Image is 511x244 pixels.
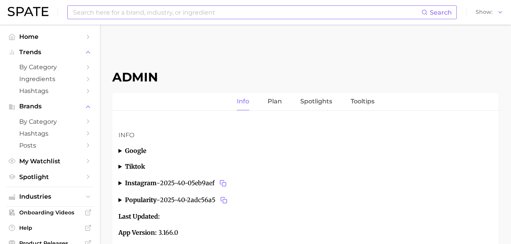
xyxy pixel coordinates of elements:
[6,85,94,97] a: Hashtags
[160,178,228,189] span: 2025-40-05eb9aef
[237,93,249,110] a: Info
[430,9,452,16] span: Search
[19,193,81,200] span: Industries
[118,162,493,172] summary: tiktok
[19,142,81,149] span: Posts
[118,212,160,220] strong: Last Updated:
[72,6,421,19] input: Search here for a brand, industry, or ingredient
[125,163,145,170] strong: tiktok
[19,33,81,40] span: Home
[268,93,282,110] a: Plan
[351,93,375,110] a: Tooltips
[19,224,81,231] span: Help
[19,130,81,137] span: Hashtags
[6,222,94,234] a: Help
[118,195,493,206] summary: popularity-2025-40-2adc56a5Copy 2025-40-2adc56a5 to clipboard
[6,128,94,139] a: Hashtags
[474,7,505,17] button: Show
[156,179,160,187] span: -
[118,178,493,189] summary: instagram-2025-40-05eb9aefCopy 2025-40-05eb9aef to clipboard
[118,229,157,236] strong: App Version:
[19,63,81,71] span: by Category
[8,7,48,16] img: SPATE
[125,147,146,154] strong: google
[476,10,493,14] span: Show
[19,75,81,83] span: Ingredients
[6,207,94,218] a: Onboarding Videos
[118,131,493,140] h3: Info
[118,228,493,238] p: 3.166.0
[6,191,94,203] button: Industries
[19,118,81,125] span: by Category
[19,173,81,181] span: Spotlight
[6,31,94,43] a: Home
[6,46,94,58] button: Trends
[19,49,81,56] span: Trends
[19,209,81,216] span: Onboarding Videos
[6,101,94,112] button: Brands
[118,146,493,156] summary: google
[19,87,81,95] span: Hashtags
[6,155,94,167] a: My Watchlist
[218,178,228,189] button: Copy 2025-40-05eb9aef to clipboard
[19,103,81,110] span: Brands
[6,61,94,73] a: by Category
[160,195,229,206] span: 2025-40-2adc56a5
[6,171,94,183] a: Spotlight
[218,195,229,206] button: Copy 2025-40-2adc56a5 to clipboard
[6,139,94,151] a: Posts
[19,158,81,165] span: My Watchlist
[125,196,156,204] strong: popularity
[6,116,94,128] a: by Category
[112,70,499,85] h1: Admin
[6,73,94,85] a: Ingredients
[156,196,160,204] span: -
[125,179,156,187] strong: instagram
[300,93,332,110] a: Spotlights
